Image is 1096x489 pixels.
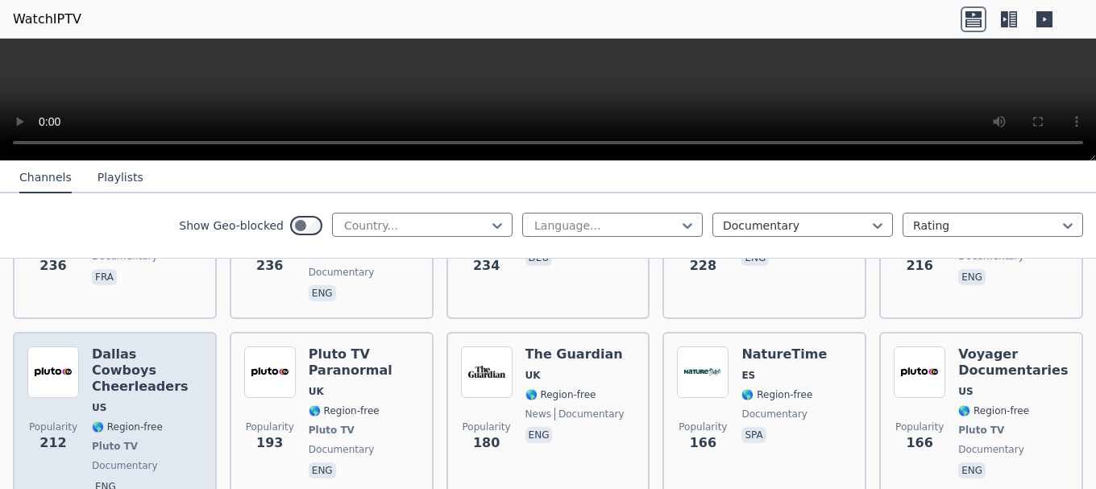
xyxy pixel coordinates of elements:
[39,256,66,276] span: 236
[309,462,336,479] p: eng
[29,421,77,433] span: Popularity
[741,408,807,421] span: documentary
[461,346,513,398] img: The Guardian
[958,385,973,398] span: US
[525,408,551,421] span: news
[958,404,1029,417] span: 🌎 Region-free
[958,462,986,479] p: eng
[309,443,375,456] span: documentary
[894,346,945,398] img: Voyager Documentaries
[473,256,500,276] span: 234
[19,163,72,193] button: Channels
[309,404,380,417] span: 🌎 Region-free
[958,443,1024,456] span: documentary
[309,385,324,398] span: UK
[463,421,511,433] span: Popularity
[677,346,729,398] img: NatureTime
[958,269,986,285] p: eng
[92,459,158,472] span: documentary
[27,346,79,398] img: Dallas Cowboys Cheerleaders
[309,346,419,379] h6: Pluto TV Paranormal
[525,369,541,382] span: UK
[39,433,66,453] span: 212
[895,421,944,433] span: Popularity
[741,369,755,382] span: ES
[525,346,625,363] h6: The Guardian
[741,388,812,401] span: 🌎 Region-free
[679,421,727,433] span: Popularity
[525,388,596,401] span: 🌎 Region-free
[741,346,827,363] h6: NatureTime
[525,427,553,443] p: eng
[244,346,296,398] img: Pluto TV Paranormal
[690,433,716,453] span: 166
[256,256,283,276] span: 236
[690,256,716,276] span: 228
[92,401,106,414] span: US
[309,424,355,437] span: Pluto TV
[906,433,932,453] span: 166
[256,433,283,453] span: 193
[906,256,932,276] span: 216
[309,266,375,279] span: documentary
[473,433,500,453] span: 180
[179,218,284,234] label: Show Geo-blocked
[741,427,766,443] p: spa
[246,421,294,433] span: Popularity
[309,285,336,301] p: eng
[554,408,625,421] span: documentary
[958,346,1069,379] h6: Voyager Documentaries
[92,421,163,433] span: 🌎 Region-free
[92,269,117,285] p: fra
[92,440,138,453] span: Pluto TV
[98,163,143,193] button: Playlists
[13,10,81,29] a: WatchIPTV
[92,346,202,395] h6: Dallas Cowboys Cheerleaders
[958,424,1004,437] span: Pluto TV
